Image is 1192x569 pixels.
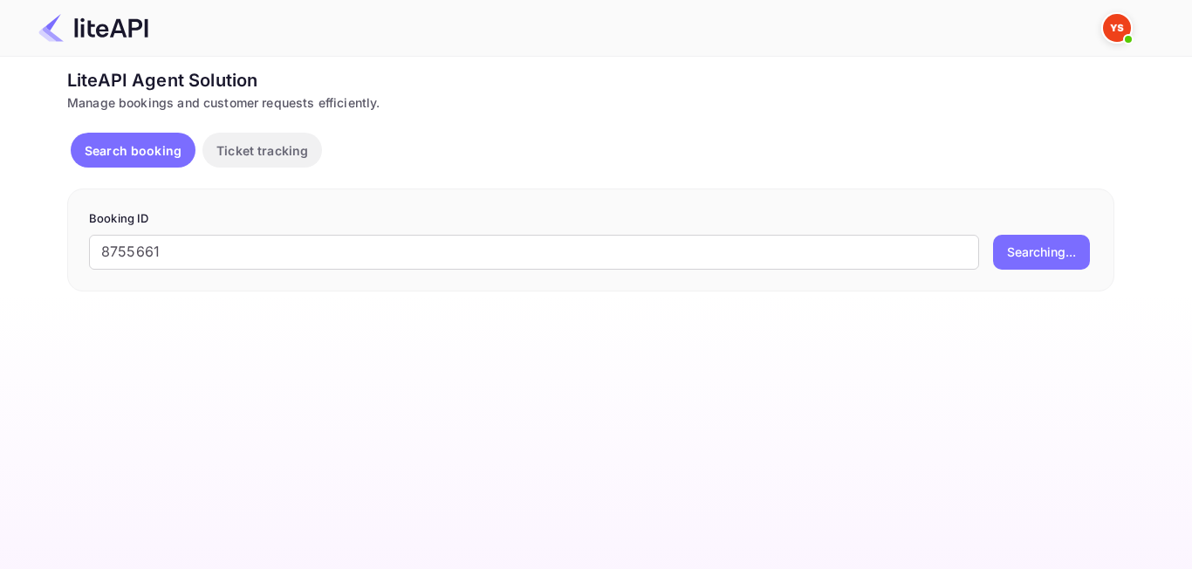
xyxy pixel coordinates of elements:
[1103,14,1131,42] img: Yandex Support
[67,67,1114,93] div: LiteAPI Agent Solution
[38,14,148,42] img: LiteAPI Logo
[89,210,1093,228] p: Booking ID
[993,235,1090,270] button: Searching...
[67,93,1114,112] div: Manage bookings and customer requests efficiently.
[216,141,308,160] p: Ticket tracking
[85,141,182,160] p: Search booking
[89,235,979,270] input: Enter Booking ID (e.g., 63782194)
